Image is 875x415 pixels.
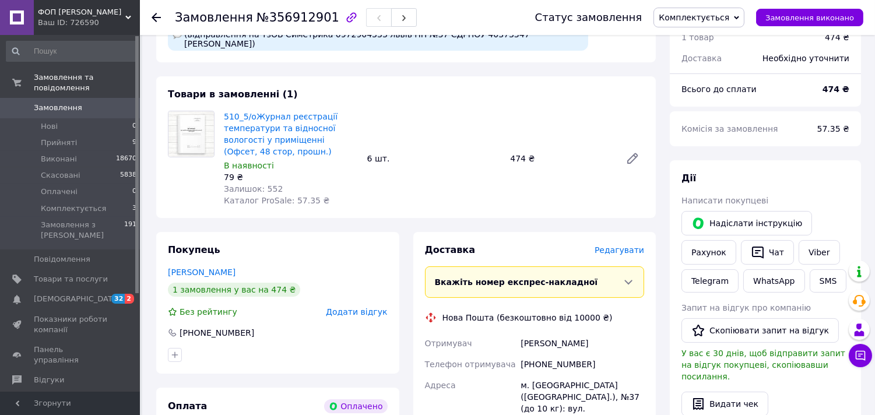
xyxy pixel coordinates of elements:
div: 6 шт. [363,150,506,167]
div: Ваш ID: 726590 [38,17,140,28]
button: Скопіювати запит на відгук [681,318,839,343]
span: Відгуки [34,375,64,385]
span: Запит на відгук про компанію [681,303,811,312]
span: Покупець [168,244,220,255]
span: Товари та послуги [34,274,108,284]
span: Оплата [168,400,207,412]
span: [DEMOGRAPHIC_DATA] [34,294,120,304]
span: У вас є 30 днів, щоб відправити запит на відгук покупцеві, скопіювавши посилання. [681,349,845,381]
span: Отримувач [425,339,472,348]
span: Залишок: 552 [224,184,283,194]
div: 79 ₴ [224,171,358,183]
span: Замовлення та повідомлення [34,72,140,93]
span: Замовлення [175,10,253,24]
span: 191 [124,220,136,241]
div: Нова Пошта (безкоштовно від 10000 ₴) [440,312,616,323]
div: 474 ₴ [505,150,616,167]
span: Комплектується [41,203,106,214]
span: Замовлення виконано [765,13,854,22]
span: 1 товар [681,33,714,42]
a: Редагувати [621,147,644,170]
span: Прийняті [41,138,77,148]
img: 510_5/оЖурнал реєстрації температури та відносної вологості у приміщенні (Офсет, 48 стор, прошн.) [168,111,214,157]
span: 5838 [120,170,136,181]
span: Скасовані [41,170,80,181]
span: 0 [132,121,136,132]
button: SMS [810,269,847,293]
span: 57.35 ₴ [817,124,849,133]
div: Оплачено [324,399,387,413]
div: Статус замовлення [535,12,642,23]
button: Рахунок [681,240,736,265]
button: Чат з покупцем [849,344,872,367]
div: (відправлення на ТзОВ Симетрика 0972904333 львів НП №37 ЄДРПОУ 40373347 [PERSON_NAME]) [168,27,588,51]
span: Вкажіть номер експрес-накладної [435,277,598,287]
a: 510_5/оЖурнал реєстрації температури та відносної вологості у приміщенні (Офсет, 48 стор, прошн.) [224,112,338,156]
span: Всього до сплати [681,85,757,94]
div: [PHONE_NUMBER] [518,354,646,375]
span: Показники роботи компанії [34,314,108,335]
input: Пошук [6,41,138,62]
span: В наявності [224,161,274,170]
a: [PERSON_NAME] [168,268,236,277]
span: Товари в замовленні (1) [168,89,298,100]
span: Замовлення з [PERSON_NAME] [41,220,124,241]
span: 0 [132,187,136,197]
div: 474 ₴ [825,31,849,43]
span: Написати покупцеві [681,196,768,205]
div: Необхідно уточнити [755,45,856,71]
span: Доставка [681,54,722,63]
span: Без рейтингу [180,307,237,316]
span: Нові [41,121,58,132]
span: 9 [132,138,136,148]
a: Viber [799,240,839,265]
a: Telegram [681,269,739,293]
span: Доставка [425,244,476,255]
span: Додати відгук [326,307,387,316]
span: №356912901 [256,10,339,24]
span: 32 [111,294,125,304]
span: 18670 [116,154,136,164]
div: [PERSON_NAME] [518,333,646,354]
span: Дії [681,173,696,184]
span: 2 [125,294,134,304]
span: ФОП Бараненко О.В. [38,7,125,17]
span: Оплачені [41,187,78,197]
a: WhatsApp [743,269,804,293]
b: 474 ₴ [823,85,849,94]
span: Повідомлення [34,254,90,265]
button: Чат [741,240,794,265]
span: Редагувати [595,245,644,255]
div: [PHONE_NUMBER] [178,327,255,339]
button: Замовлення виконано [756,9,863,26]
span: Телефон отримувача [425,360,516,369]
span: Комісія за замовлення [681,124,778,133]
button: Надіслати інструкцію [681,211,812,235]
span: Замовлення [34,103,82,113]
span: Комплектується [659,13,729,22]
div: 1 замовлення у вас на 474 ₴ [168,283,300,297]
span: Адреса [425,381,456,390]
span: Виконані [41,154,77,164]
span: Каталог ProSale: 57.35 ₴ [224,196,329,205]
span: Панель управління [34,344,108,365]
span: 3 [132,203,136,214]
div: Повернутися назад [152,12,161,23]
